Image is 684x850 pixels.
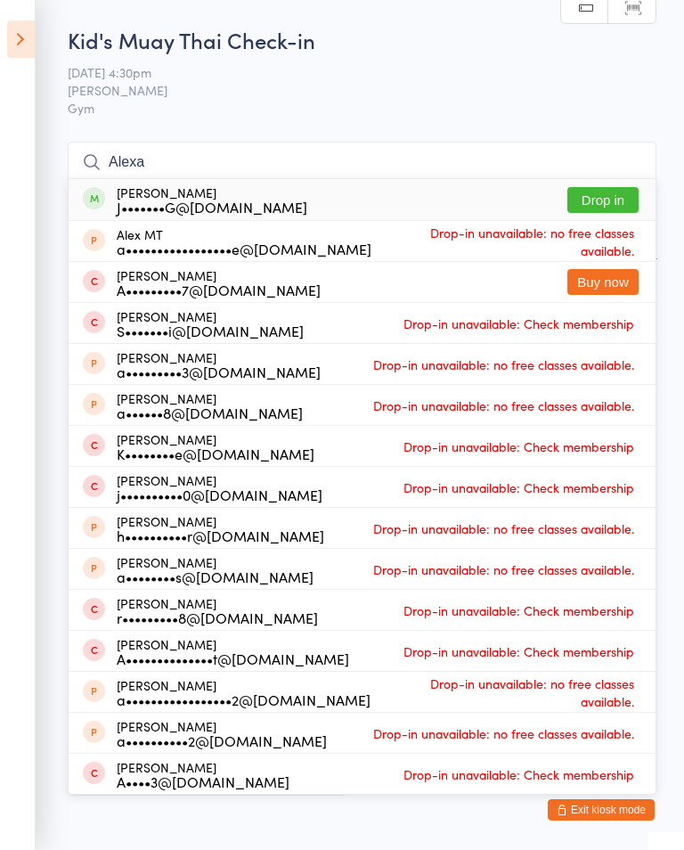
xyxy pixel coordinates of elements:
[117,733,327,748] div: a••••••••••2@[DOMAIN_NAME]
[68,99,656,117] span: Gym
[117,268,321,297] div: [PERSON_NAME]
[117,774,289,789] div: A••••3@[DOMAIN_NAME]
[371,219,639,264] span: Drop-in unavailable: no free classes available.
[117,555,313,584] div: [PERSON_NAME]
[117,405,303,420] div: a••••••8@[DOMAIN_NAME]
[117,678,370,707] div: [PERSON_NAME]
[369,515,639,542] span: Drop-in unavailable: no free classes available.
[117,185,307,214] div: [PERSON_NAME]
[117,282,321,297] div: A•••••••••7@[DOMAIN_NAME]
[370,670,639,715] span: Drop-in unavailable: no free classes available.
[399,474,639,501] span: Drop-in unavailable: Check membership
[117,309,304,338] div: [PERSON_NAME]
[399,433,639,460] span: Drop-in unavailable: Check membership
[369,351,639,378] span: Drop-in unavailable: no free classes available.
[399,638,639,665] span: Drop-in unavailable: Check membership
[117,364,321,379] div: a•••••••••3@[DOMAIN_NAME]
[117,446,314,461] div: K••••••••e@[DOMAIN_NAME]
[369,392,639,419] span: Drop-in unavailable: no free classes available.
[117,692,370,707] div: a•••••••••••••••••2@[DOMAIN_NAME]
[399,761,639,788] span: Drop-in unavailable: Check membership
[567,187,639,213] button: Drop in
[369,720,639,747] span: Drop-in unavailable: no free classes available.
[117,200,307,214] div: J•••••••G@[DOMAIN_NAME]
[117,760,289,789] div: [PERSON_NAME]
[117,350,321,379] div: [PERSON_NAME]
[117,610,318,625] div: r•••••••••8@[DOMAIN_NAME]
[117,637,349,666] div: [PERSON_NAME]
[68,81,629,99] span: [PERSON_NAME]
[567,269,639,295] button: Buy now
[117,473,322,502] div: [PERSON_NAME]
[117,241,371,256] div: a•••••••••••••••••e@[DOMAIN_NAME]
[68,142,656,183] input: Search
[399,310,639,337] span: Drop-in unavailable: Check membership
[117,432,314,461] div: [PERSON_NAME]
[68,25,656,54] h2: Kid's Muay Thai Check-in
[117,514,324,543] div: [PERSON_NAME]
[117,719,327,748] div: [PERSON_NAME]
[369,556,639,583] span: Drop-in unavailable: no free classes available.
[68,63,629,81] span: [DATE] 4:30pm
[117,227,371,256] div: Alex MT
[117,569,313,584] div: a••••••••s@[DOMAIN_NAME]
[117,487,322,502] div: j••••••••••0@[DOMAIN_NAME]
[117,391,303,420] div: [PERSON_NAME]
[399,597,639,624] span: Drop-in unavailable: Check membership
[117,596,318,625] div: [PERSON_NAME]
[548,799,655,821] button: Exit kiosk mode
[117,528,324,543] div: h••••••••••r@[DOMAIN_NAME]
[117,651,349,666] div: A••••••••••••••t@[DOMAIN_NAME]
[117,323,304,338] div: S•••••••i@[DOMAIN_NAME]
